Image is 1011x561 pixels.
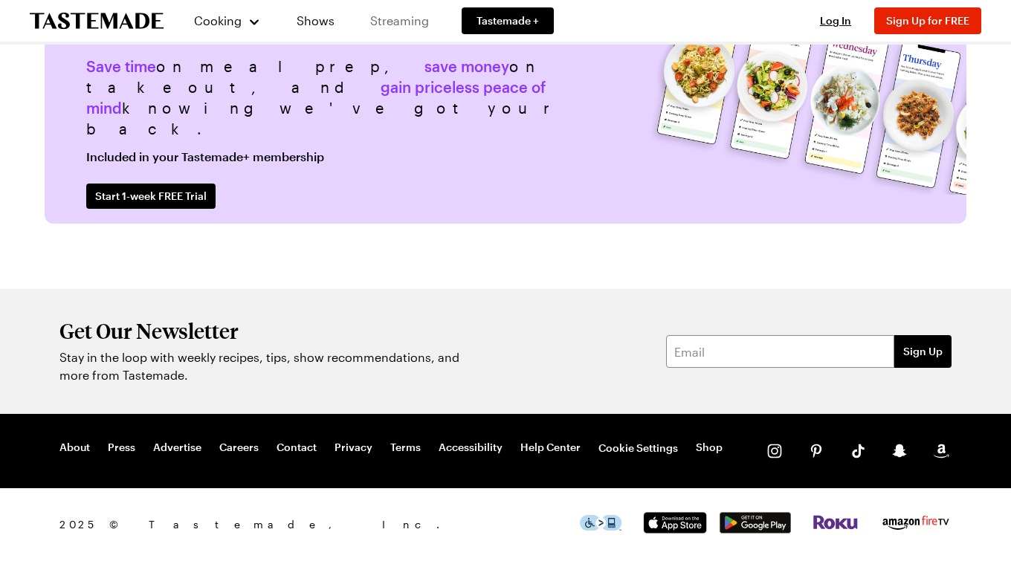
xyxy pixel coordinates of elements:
button: Sign Up [894,335,952,368]
span: Start 1-week FREE Trial [95,189,207,204]
img: Roku [812,515,859,530]
span: Sign Up for FREE [886,14,969,27]
span: Sign Up [903,344,943,359]
a: Help Center [520,441,581,455]
nav: Footer [59,441,723,455]
img: Amazon Fire TV [880,513,952,533]
a: Terms [390,441,421,455]
span: Tastemade + [477,13,539,28]
a: Google Play [720,522,791,536]
span: Included in your Tastemade+ membership [86,148,324,166]
h2: Get Our Newsletter [59,319,468,343]
p: Stay in the loop with weekly recipes, tips, show recommendations, and more from Tastemade. [59,348,468,384]
span: Save time [86,57,156,75]
a: Amazon Fire TV [880,521,952,535]
a: Roku [812,518,859,532]
button: Log In [806,13,865,28]
span: Log In [820,14,851,27]
button: Cookie Settings [598,441,678,455]
a: Shop [696,441,723,455]
button: Cooking [193,3,261,39]
span: on meal prep, on takeout, and knowing we've got your back. [86,57,559,137]
span: save money [424,57,509,75]
button: Sign Up for FREE [874,7,981,34]
a: Accessibility [439,441,503,455]
a: To Tastemade Home Page [30,13,164,30]
img: This icon serves as a link to download the Level Access assistive technology app for individuals ... [580,515,621,531]
a: Advertise [153,441,201,455]
span: 2025 © Tastemade, Inc. [59,516,580,533]
a: Careers [219,441,259,455]
input: Email [666,335,894,368]
img: App Store [639,512,711,534]
a: Press [108,441,135,455]
a: Privacy [335,441,372,455]
a: Contact [277,441,317,455]
a: Start 1-week FREE Trial [86,184,216,209]
a: Tastemade + [462,7,554,34]
a: App Store [639,522,711,536]
img: Google Play [720,512,791,534]
a: About [59,441,90,455]
span: Cooking [194,13,242,27]
a: This icon serves as a link to download the Level Access assistive technology app for individuals ... [580,519,621,533]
